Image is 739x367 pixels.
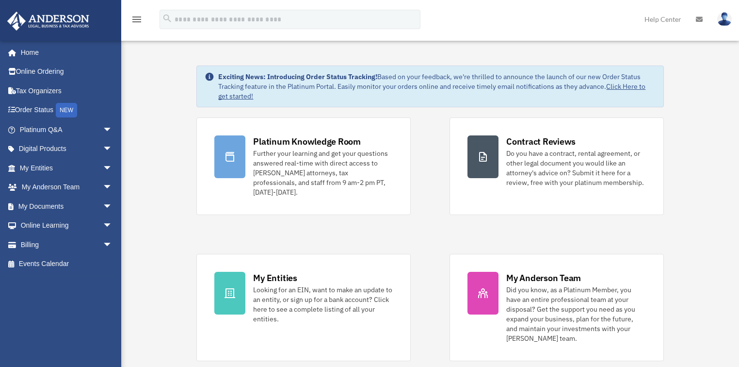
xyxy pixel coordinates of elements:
[7,216,127,235] a: Online Learningarrow_drop_down
[218,82,645,100] a: Click Here to get started!
[253,149,393,197] div: Further your learning and get your questions answered real-time with direct access to [PERSON_NAM...
[103,235,122,255] span: arrow_drop_down
[7,43,122,62] a: Home
[7,158,127,178] a: My Entitiesarrow_drop_down
[7,197,127,216] a: My Documentsarrow_drop_down
[7,139,127,159] a: Digital Productsarrow_drop_down
[7,178,127,197] a: My Anderson Teamarrow_drop_down
[162,13,173,24] i: search
[717,12,732,26] img: User Pic
[253,135,361,148] div: Platinum Knowledge Room
[253,285,393,324] div: Looking for an EIN, want to make an update to an entity, or sign up for a bank account? Click her...
[196,117,411,215] a: Platinum Knowledge Room Further your learning and get your questions answered real-time with dire...
[506,272,581,284] div: My Anderson Team
[253,272,297,284] div: My Entities
[7,81,127,100] a: Tax Organizers
[450,117,664,215] a: Contract Reviews Do you have a contract, rental agreement, or other legal document you would like...
[103,216,122,236] span: arrow_drop_down
[196,254,411,361] a: My Entities Looking for an EIN, want to make an update to an entity, or sign up for a bank accoun...
[7,100,127,120] a: Order StatusNEW
[56,103,77,117] div: NEW
[131,14,143,25] i: menu
[7,254,127,274] a: Events Calendar
[7,235,127,254] a: Billingarrow_drop_down
[450,254,664,361] a: My Anderson Team Did you know, as a Platinum Member, you have an entire professional team at your...
[103,139,122,159] span: arrow_drop_down
[131,17,143,25] a: menu
[506,135,576,148] div: Contract Reviews
[103,197,122,217] span: arrow_drop_down
[506,285,646,343] div: Did you know, as a Platinum Member, you have an entire professional team at your disposal? Get th...
[218,72,377,81] strong: Exciting News: Introducing Order Status Tracking!
[103,158,122,178] span: arrow_drop_down
[218,72,655,101] div: Based on your feedback, we're thrilled to announce the launch of our new Order Status Tracking fe...
[7,120,127,139] a: Platinum Q&Aarrow_drop_down
[7,62,127,82] a: Online Ordering
[103,120,122,140] span: arrow_drop_down
[4,12,92,31] img: Anderson Advisors Platinum Portal
[103,178,122,198] span: arrow_drop_down
[506,149,646,187] div: Do you have a contract, rental agreement, or other legal document you would like an attorney's ad...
